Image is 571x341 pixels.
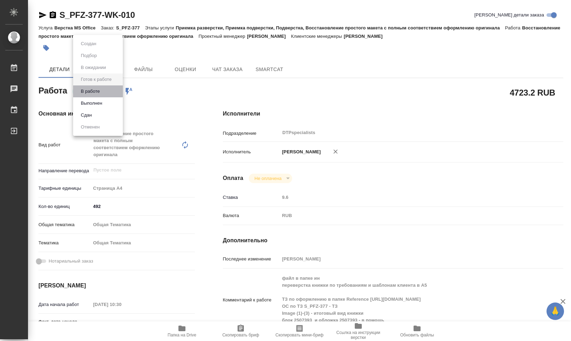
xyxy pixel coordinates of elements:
[79,52,99,60] button: Подбор
[79,99,104,107] button: Выполнен
[79,40,98,48] button: Создан
[79,88,102,95] button: В работе
[79,76,114,83] button: Готов к работе
[79,123,102,131] button: Отменен
[79,64,108,71] button: В ожидании
[79,111,94,119] button: Сдан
